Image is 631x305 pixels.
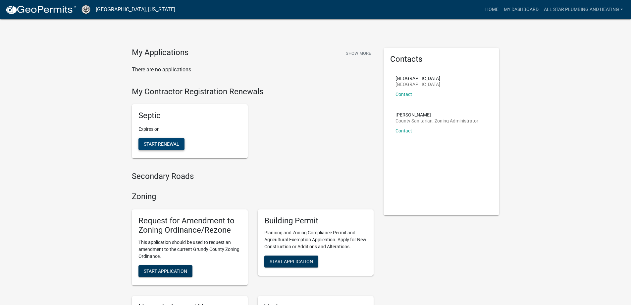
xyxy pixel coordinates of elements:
button: Start Application [264,256,318,267]
h4: My Contractor Registration Renewals [132,87,374,97]
span: Start Renewal [144,141,179,147]
a: All Star Plumbing and Heating [541,3,626,16]
p: [GEOGRAPHIC_DATA] [395,76,440,81]
h5: Request for Amendment to Zoning Ordinance/Rezone [138,216,241,235]
h4: Zoning [132,192,374,201]
a: Contact [395,92,412,97]
p: [PERSON_NAME] [395,113,478,117]
h4: My Applications [132,48,188,58]
p: There are no applications [132,66,374,74]
p: Planning and Zoning Compliance Permit and Agricultural Exemption Application. Apply for New Const... [264,229,367,250]
a: Contact [395,128,412,133]
wm-registration-list-section: My Contractor Registration Renewals [132,87,374,164]
h4: Secondary Roads [132,172,374,181]
span: Start Application [144,268,187,274]
p: [GEOGRAPHIC_DATA] [395,82,440,87]
h5: Contacts [390,54,493,64]
button: Show More [343,48,374,59]
button: Start Renewal [138,138,184,150]
a: My Dashboard [501,3,541,16]
h5: Septic [138,111,241,120]
p: Expires on [138,126,241,133]
span: Start Application [270,259,313,264]
a: [GEOGRAPHIC_DATA], [US_STATE] [96,4,175,15]
p: County Sanitarian, Zoning Administrator [395,118,478,123]
p: This application should be used to request an amendment to the current Grundy County Zoning Ordin... [138,239,241,260]
button: Start Application [138,265,192,277]
a: Home [483,3,501,16]
h5: Building Permit [264,216,367,226]
img: Grundy County, Iowa [81,5,90,14]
